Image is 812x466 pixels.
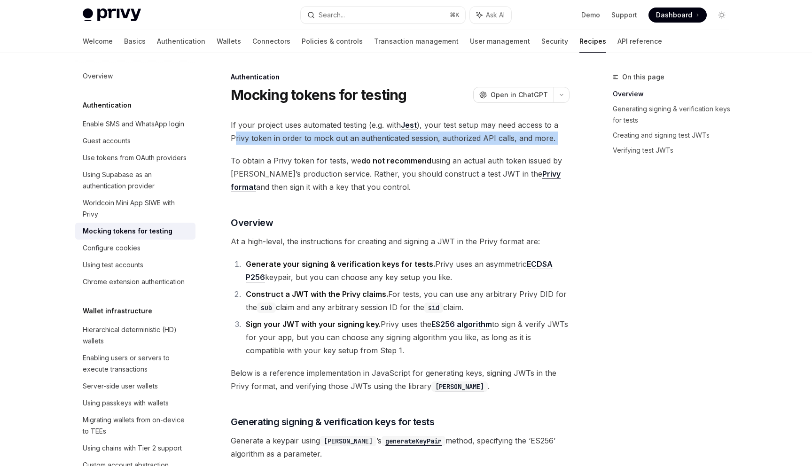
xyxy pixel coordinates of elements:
[83,414,190,437] div: Migrating wallets from on-device to TEEs
[75,412,195,440] a: Migrating wallets from on-device to TEEs
[75,321,195,349] a: Hierarchical deterministic (HD) wallets
[231,216,273,229] span: Overview
[83,135,131,147] div: Guest accounts
[75,116,195,132] a: Enable SMS and WhatsApp login
[83,152,187,163] div: Use tokens from OAuth providers
[83,259,143,271] div: Using test accounts
[231,235,570,248] span: At a high-level, the instructions for creating and signing a JWT in the Privy format are:
[374,30,459,53] a: Transaction management
[83,242,141,254] div: Configure cookies
[579,30,606,53] a: Recipes
[231,415,434,428] span: Generating signing & verification keys for tests
[83,197,190,220] div: Worldcoin Mini App SIWE with Privy
[217,30,241,53] a: Wallets
[617,30,662,53] a: API reference
[83,70,113,82] div: Overview
[491,90,548,100] span: Open in ChatGPT
[613,128,737,143] a: Creating and signing test JWTs
[75,378,195,395] a: Server-side user wallets
[75,68,195,85] a: Overview
[302,30,363,53] a: Policies & controls
[613,101,737,128] a: Generating signing & verification keys for tests
[157,30,205,53] a: Authentication
[243,318,570,357] li: Privy uses the to sign & verify JWTs for your app, but you can choose any signing algorithm you l...
[231,154,570,194] span: To obtain a Privy token for tests, we using an actual auth token issued by [PERSON_NAME]’s produc...
[613,86,737,101] a: Overview
[124,30,146,53] a: Basics
[75,166,195,194] a: Using Supabase as an authentication provider
[450,11,460,19] span: ⌘ K
[231,118,570,145] span: If your project uses automated testing (e.g. with ), your test setup may need access to a Privy t...
[382,436,445,446] code: generateKeyPair
[243,257,570,284] li: Privy uses an asymmetric keypair, but you can choose any key setup you like.
[246,259,435,269] strong: Generate your signing & verification keys for tests.
[470,7,511,23] button: Ask AI
[257,303,276,313] code: sub
[83,324,190,347] div: Hierarchical deterministic (HD) wallets
[252,30,290,53] a: Connectors
[231,86,407,103] h1: Mocking tokens for testing
[75,395,195,412] a: Using passkeys with wallets
[75,273,195,290] a: Chrome extension authentication
[83,169,190,192] div: Using Supabase as an authentication provider
[470,30,530,53] a: User management
[83,305,152,317] h5: Wallet infrastructure
[83,100,132,111] h5: Authentication
[431,319,492,329] a: ES256 algorithm
[75,132,195,149] a: Guest accounts
[83,225,172,237] div: Mocking tokens for testing
[83,276,185,287] div: Chrome extension authentication
[75,223,195,240] a: Mocking tokens for testing
[83,118,184,130] div: Enable SMS and WhatsApp login
[622,71,664,83] span: On this page
[581,10,600,20] a: Demo
[83,381,158,392] div: Server-side user wallets
[382,436,445,445] a: generateKeyPair
[243,287,570,314] li: For tests, you can use any arbitrary Privy DID for the claim and any arbitrary session ID for the...
[714,8,729,23] button: Toggle dark mode
[301,7,465,23] button: Search...⌘K
[231,434,570,460] span: Generate a keypair using ’s method, specifying the ‘ES256’ algorithm as a parameter.
[541,30,568,53] a: Security
[75,194,195,223] a: Worldcoin Mini App SIWE with Privy
[83,30,113,53] a: Welcome
[75,149,195,166] a: Use tokens from OAuth providers
[361,156,431,165] strong: do not recommend
[83,397,169,409] div: Using passkeys with wallets
[246,289,388,299] strong: Construct a JWT with the Privy claims.
[656,10,692,20] span: Dashboard
[75,240,195,256] a: Configure cookies
[231,366,570,393] span: Below is a reference implementation in JavaScript for generating keys, signing JWTs in the Privy ...
[473,87,554,103] button: Open in ChatGPT
[83,352,190,375] div: Enabling users or servers to execute transactions
[611,10,637,20] a: Support
[319,9,345,21] div: Search...
[648,8,707,23] a: Dashboard
[486,10,505,20] span: Ask AI
[83,8,141,22] img: light logo
[75,256,195,273] a: Using test accounts
[401,120,417,130] a: Jest
[83,443,182,454] div: Using chains with Tier 2 support
[246,319,381,329] strong: Sign your JWT with your signing key.
[424,303,443,313] code: sid
[320,436,376,446] code: [PERSON_NAME]
[613,143,737,158] a: Verifying test JWTs
[75,440,195,457] a: Using chains with Tier 2 support
[431,381,488,391] a: [PERSON_NAME]
[75,349,195,378] a: Enabling users or servers to execute transactions
[431,381,488,392] code: [PERSON_NAME]
[231,72,570,82] div: Authentication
